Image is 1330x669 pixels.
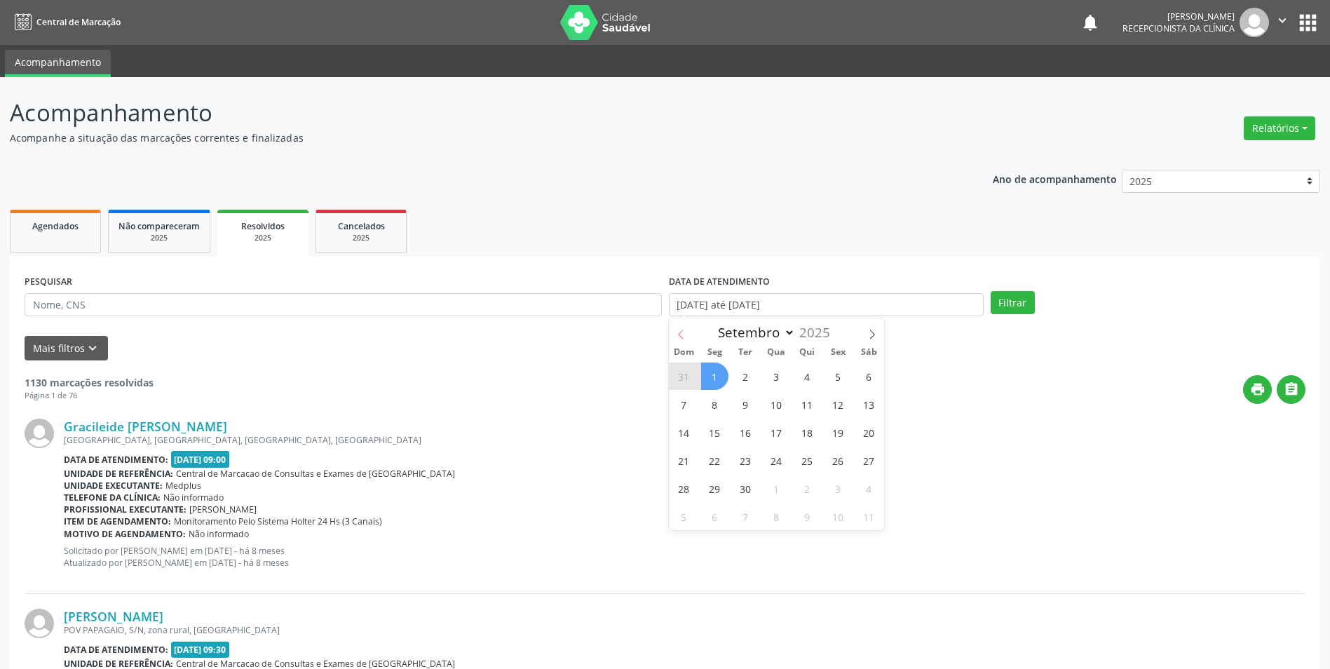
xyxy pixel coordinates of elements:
span: Setembro 30, 2025 [732,475,759,502]
span: Setembro 8, 2025 [701,391,728,418]
span: Outubro 9, 2025 [794,503,821,530]
span: Setembro 6, 2025 [855,363,883,390]
b: Data de atendimento: [64,644,168,656]
a: Acompanhamento [5,50,111,77]
span: Setembro 29, 2025 [701,475,728,502]
label: PESQUISAR [25,271,72,293]
span: Ter [730,348,761,357]
span: Não informado [163,492,224,504]
span: Não informado [189,528,249,540]
span: Setembro 2, 2025 [732,363,759,390]
span: Outubro 4, 2025 [855,475,883,502]
div: Página 1 de 76 [25,390,154,402]
b: Unidade executante: [64,480,163,492]
div: [GEOGRAPHIC_DATA], [GEOGRAPHIC_DATA], [GEOGRAPHIC_DATA], [GEOGRAPHIC_DATA] [64,434,1305,446]
span: Setembro 5, 2025 [825,363,852,390]
span: Outubro 11, 2025 [855,503,883,530]
button: Relatórios [1244,116,1315,140]
span: Setembro 7, 2025 [670,391,698,418]
span: Setembro 18, 2025 [794,419,821,446]
span: Setembro 21, 2025 [670,447,698,474]
span: Setembro 1, 2025 [701,363,728,390]
i:  [1275,13,1290,28]
span: Setembro 20, 2025 [855,419,883,446]
span: Setembro 25, 2025 [794,447,821,474]
b: Item de agendamento: [64,515,171,527]
b: Telefone da clínica: [64,492,161,504]
b: Unidade de referência: [64,468,173,480]
input: Selecione um intervalo [669,293,984,317]
span: Central de Marcação [36,16,121,28]
span: Outubro 7, 2025 [732,503,759,530]
input: Nome, CNS [25,293,662,317]
span: Agosto 31, 2025 [670,363,698,390]
select: Month [712,323,796,342]
div: 2025 [118,233,200,243]
span: Setembro 24, 2025 [763,447,790,474]
span: Setembro 3, 2025 [763,363,790,390]
span: [PERSON_NAME] [189,504,257,515]
i: keyboard_arrow_down [85,341,100,356]
span: Dom [669,348,700,357]
img: img [25,419,54,448]
span: Agendados [32,220,79,232]
span: Setembro 12, 2025 [825,391,852,418]
button: apps [1296,11,1320,35]
label: DATA DE ATENDIMENTO [669,271,770,293]
b: Profissional executante: [64,504,186,515]
span: Setembro 10, 2025 [763,391,790,418]
span: Setembro 19, 2025 [825,419,852,446]
span: Não compareceram [118,220,200,232]
span: Resolvidos [241,220,285,232]
span: Setembro 27, 2025 [855,447,883,474]
span: Setembro 17, 2025 [763,419,790,446]
span: [DATE] 09:00 [171,451,230,467]
span: Qua [761,348,792,357]
span: Seg [699,348,730,357]
a: Central de Marcação [10,11,121,34]
p: Acompanhamento [10,95,927,130]
span: Qui [792,348,822,357]
button: print [1243,375,1272,404]
span: Outubro 8, 2025 [763,503,790,530]
span: Outubro 6, 2025 [701,503,728,530]
span: Setembro 15, 2025 [701,419,728,446]
span: Outubro 5, 2025 [670,503,698,530]
img: img [1240,8,1269,37]
span: Recepcionista da clínica [1122,22,1235,34]
i:  [1284,381,1299,397]
div: 2025 [326,233,396,243]
span: Setembro 16, 2025 [732,419,759,446]
span: Outubro 3, 2025 [825,475,852,502]
span: Setembro 9, 2025 [732,391,759,418]
span: [DATE] 09:30 [171,642,230,658]
div: 2025 [227,233,299,243]
span: Monitoramento Pelo Sistema Holter 24 Hs (3 Canais) [174,515,382,527]
span: Outubro 2, 2025 [794,475,821,502]
div: [PERSON_NAME] [1122,11,1235,22]
button: Filtrar [991,291,1035,315]
a: Gracileide [PERSON_NAME] [64,419,227,434]
button: Mais filtroskeyboard_arrow_down [25,336,108,360]
span: Setembro 28, 2025 [670,475,698,502]
div: POV PAPAGAIO, S/N, zona rural, [GEOGRAPHIC_DATA] [64,624,1305,636]
button:  [1277,375,1305,404]
span: Sáb [853,348,884,357]
span: Setembro 4, 2025 [794,363,821,390]
span: Setembro 11, 2025 [794,391,821,418]
span: Setembro 23, 2025 [732,447,759,474]
span: Setembro 26, 2025 [825,447,852,474]
span: Sex [822,348,853,357]
span: Outubro 1, 2025 [763,475,790,502]
span: Central de Marcacao de Consultas e Exames de [GEOGRAPHIC_DATA] [176,468,455,480]
span: Setembro 22, 2025 [701,447,728,474]
span: Cancelados [338,220,385,232]
strong: 1130 marcações resolvidas [25,376,154,389]
span: Outubro 10, 2025 [825,503,852,530]
button: notifications [1080,13,1100,32]
p: Acompanhe a situação das marcações correntes e finalizadas [10,130,927,145]
i: print [1250,381,1265,397]
b: Motivo de agendamento: [64,528,186,540]
p: Solicitado por [PERSON_NAME] em [DATE] - há 8 meses Atualizado por [PERSON_NAME] em [DATE] - há 8... [64,545,1305,569]
a: [PERSON_NAME] [64,609,163,624]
